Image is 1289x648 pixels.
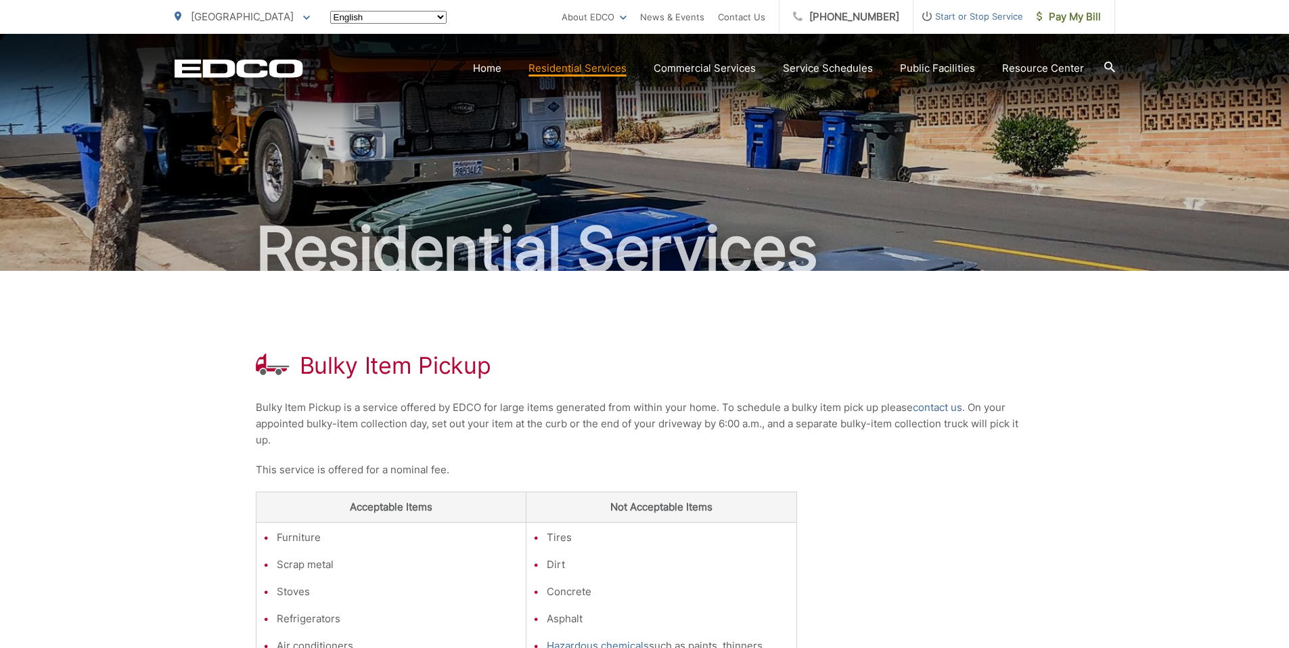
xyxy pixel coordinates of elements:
[191,10,294,23] span: [GEOGRAPHIC_DATA]
[547,584,790,600] li: Concrete
[562,9,627,25] a: About EDCO
[300,352,491,379] h1: Bulky Item Pickup
[900,60,975,77] a: Public Facilities
[610,500,713,513] strong: Not Acceptable Items
[547,530,790,546] li: Tires
[913,399,962,416] a: contact us
[473,60,501,77] a: Home
[256,399,1034,448] p: Bulky Item Pickup is a service offered by EDCO for large items generated from within your home. T...
[277,530,520,546] li: Furniture
[718,9,765,25] a: Contact Us
[1037,9,1101,25] span: Pay My Bill
[277,557,520,573] li: Scrap metal
[783,60,873,77] a: Service Schedules
[547,611,790,627] li: Asphalt
[277,611,520,627] li: Refrigerators
[175,215,1115,283] h2: Residential Services
[330,11,447,24] select: Select a language
[256,462,1034,478] p: This service is offered for a nominal fee.
[175,59,303,78] a: EDCD logo. Return to the homepage.
[654,60,756,77] a: Commercial Services
[640,9,704,25] a: News & Events
[277,584,520,600] li: Stoves
[547,557,790,573] li: Dirt
[528,60,627,77] a: Residential Services
[350,500,432,513] strong: Acceptable Items
[1002,60,1084,77] a: Resource Center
